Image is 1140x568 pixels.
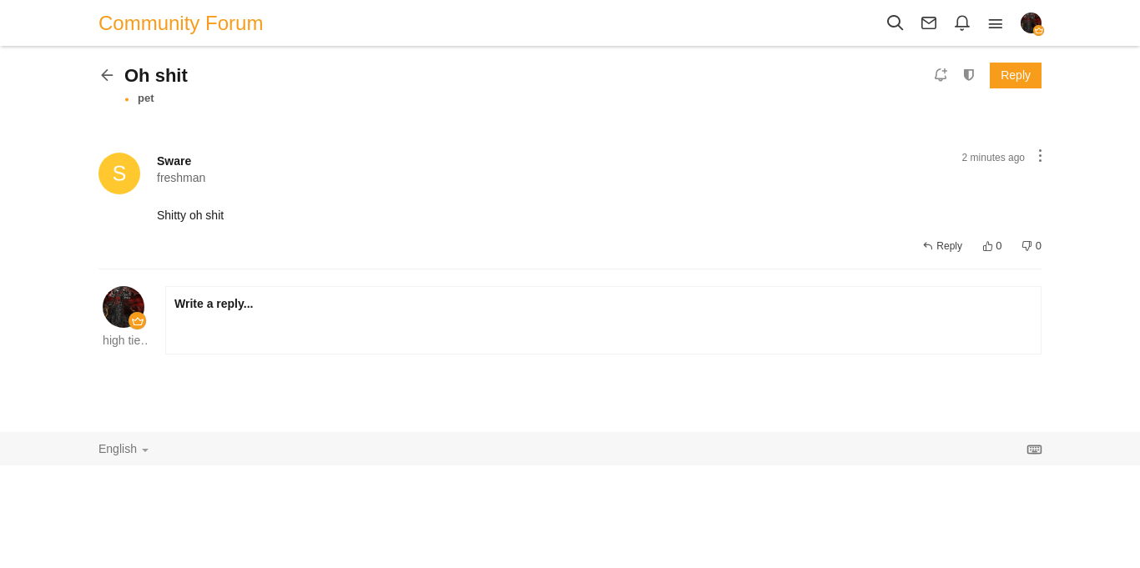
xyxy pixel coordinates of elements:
[98,332,149,349] em: high tier administrator
[157,207,1042,224] div: Shitty oh shit
[157,169,875,186] em: freshman
[1021,13,1042,33] img: Screenshot%202025-04-05%2010.39.11%20PM.png
[98,153,140,194] img: nw3H+2HoRPIG396F2ZZxId6JFepmRMcJrIjM8JSKwPLkZkS1CKyIzPCUisDy5GZEtQisiMzwlIrA8uRmRLUIrIjM8JSKwPLkZ...
[103,286,144,328] img: Screenshot%202025-04-05%2010.39.11%20PM.png
[174,295,253,312] a: Write a reply...
[1036,239,1042,252] span: 0
[157,154,191,168] a: Sware
[990,63,1042,88] a: Reply
[962,152,1025,163] time: Aug 22, 2025 6:33 PM
[124,65,188,86] span: Oh shit
[936,240,962,252] span: Reply
[996,239,1001,252] span: 0
[98,4,275,42] a: Community Forum
[98,442,137,455] span: English
[922,236,962,256] a: Reply
[138,92,154,104] a: pet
